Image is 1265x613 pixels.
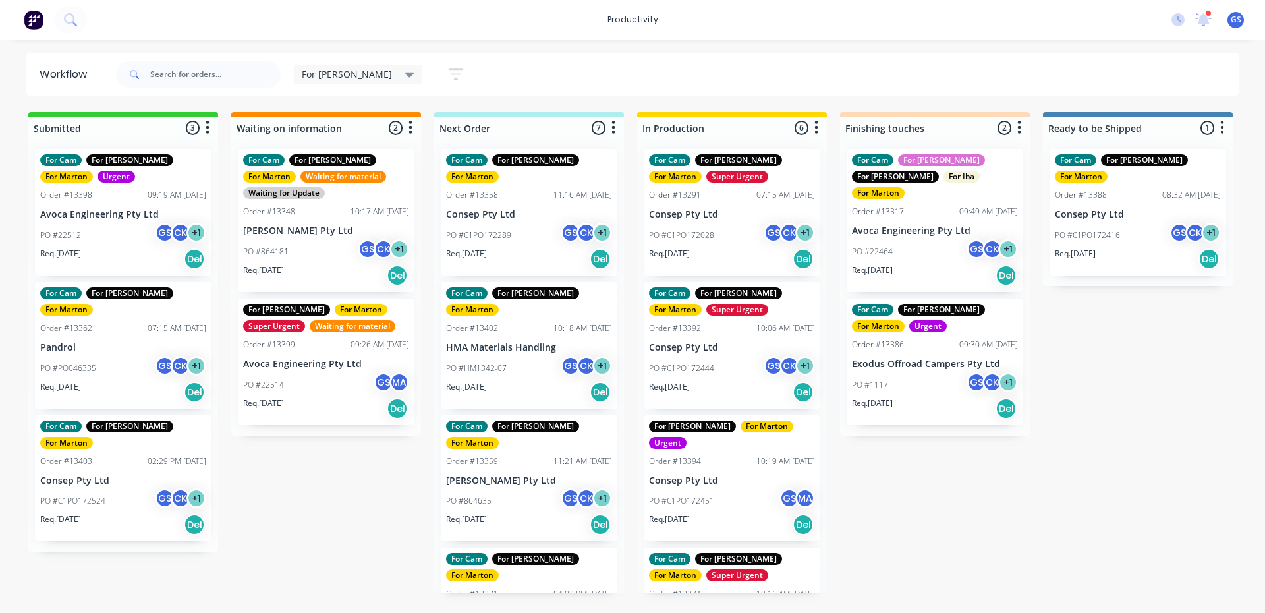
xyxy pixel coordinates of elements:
div: 09:30 AM [DATE] [959,339,1018,351]
div: Super Urgent [706,569,768,581]
div: + 1 [795,356,815,376]
div: + 1 [186,223,206,243]
p: Req. [DATE] [40,381,81,393]
div: Order #13358 [446,189,498,201]
div: For [PERSON_NAME] [86,421,173,432]
div: Order #13398 [40,189,92,201]
div: + 1 [186,488,206,508]
div: For Cam [40,287,82,299]
div: 07:15 AM [DATE] [756,189,815,201]
div: For [PERSON_NAME] [86,287,173,299]
div: CK [576,356,596,376]
div: Del [184,382,205,403]
div: Order #13274 [649,588,701,600]
div: Order #13403 [40,455,92,467]
div: For Marton [335,304,387,316]
div: GS [967,372,986,392]
div: + 1 [592,223,612,243]
div: For [PERSON_NAME] [86,154,173,166]
p: [PERSON_NAME] Pty Ltd [243,225,409,237]
div: + 1 [592,356,612,376]
p: Req. [DATE] [852,397,893,409]
div: Del [184,514,205,535]
div: Del [184,248,205,270]
div: Del [1198,248,1220,270]
div: CK [576,488,596,508]
p: Req. [DATE] [649,513,690,525]
div: CK [982,372,1002,392]
p: PO #HM1342-07 [446,363,507,374]
div: For Marton [446,437,499,449]
div: CK [171,488,190,508]
div: 09:49 AM [DATE] [959,206,1018,218]
div: GS [561,356,580,376]
div: Del [590,382,611,403]
div: Order #13371 [446,588,498,600]
div: CK [779,356,799,376]
div: For Marton [741,421,793,432]
div: For Cam [446,154,488,166]
div: + 1 [998,239,1018,259]
p: Consep Pty Ltd [649,342,815,353]
p: PO #864181 [243,246,289,258]
div: 10:16 AM [DATE] [756,588,815,600]
p: Req. [DATE] [649,381,690,393]
div: Super Urgent [243,320,305,332]
div: For [PERSON_NAME] [695,154,782,166]
div: GS [1169,223,1189,243]
div: 10:17 AM [DATE] [351,206,409,218]
div: For [PERSON_NAME]For MartonUrgentOrder #1339410:19 AM [DATE]Consep Pty LtdPO #C1PO172451GSMAReq.[... [644,415,820,542]
div: For Cam [446,421,488,432]
div: For [PERSON_NAME] [649,421,736,432]
div: For CamFor [PERSON_NAME]For MartonSuper UrgentOrder #1329107:15 AM [DATE]Consep Pty LtdPO #C1PO17... [644,149,820,276]
div: For [PERSON_NAME] [492,421,579,432]
div: Super Urgent [706,171,768,183]
div: 09:26 AM [DATE] [351,339,409,351]
div: For Marton [40,437,93,449]
div: For Marton [446,569,499,581]
div: For CamFor [PERSON_NAME]For MartonWaiting for materialWaiting for UpdateOrder #1334810:17 AM [DAT... [238,149,414,292]
div: For Iba [943,171,980,183]
div: For Marton [40,304,93,316]
div: Del [387,265,408,286]
p: PO #C1PO172289 [446,229,511,241]
p: Req. [DATE] [649,248,690,260]
p: Req. [DATE] [852,264,893,276]
div: For CamFor [PERSON_NAME]For MartonUrgentOrder #1338609:30 AM [DATE]Exodus Offroad Campers Pty Ltd... [847,299,1023,425]
p: Req. [DATE] [243,397,284,409]
div: Order #13348 [243,206,295,218]
div: MA [795,488,815,508]
p: PO #PO046335 [40,363,96,374]
div: For CamFor [PERSON_NAME]For MartonOrder #1336207:15 AM [DATE]PandrolPO #PO046335GSCK+1Req.[DATE]Del [35,282,211,409]
div: Waiting for material [310,320,395,332]
div: GS [561,223,580,243]
div: Del [590,514,611,535]
p: PO #22514 [243,379,284,391]
div: GS [155,223,175,243]
div: For Marton [649,171,702,183]
div: Order #13359 [446,455,498,467]
span: For [PERSON_NAME] [302,67,392,81]
p: PO #C1PO172444 [649,363,714,374]
div: GS [764,356,783,376]
div: Urgent [649,437,687,449]
div: For Cam [243,154,285,166]
div: 02:29 PM [DATE] [148,455,206,467]
div: For Cam [1055,154,1096,166]
div: 10:18 AM [DATE] [553,322,612,334]
p: PO #22464 [852,246,893,258]
div: Waiting for material [300,171,386,183]
p: Req. [DATE] [446,513,487,525]
p: Pandrol [40,342,206,353]
div: Order #13399 [243,339,295,351]
div: GS [779,488,799,508]
div: For Marton [649,569,702,581]
div: For CamFor [PERSON_NAME]For MartonOrder #1335911:21 AM [DATE][PERSON_NAME] Pty LtdPO #864635GSCK+... [441,415,617,542]
div: 08:32 AM [DATE] [1162,189,1221,201]
p: Consep Pty Ltd [649,475,815,486]
div: For Cam [446,553,488,565]
p: Avoca Engineering Pty Ltd [852,225,1018,237]
div: Del [996,398,1017,419]
p: PO #C1PO172416 [1055,229,1120,241]
input: Search for orders... [150,61,281,88]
